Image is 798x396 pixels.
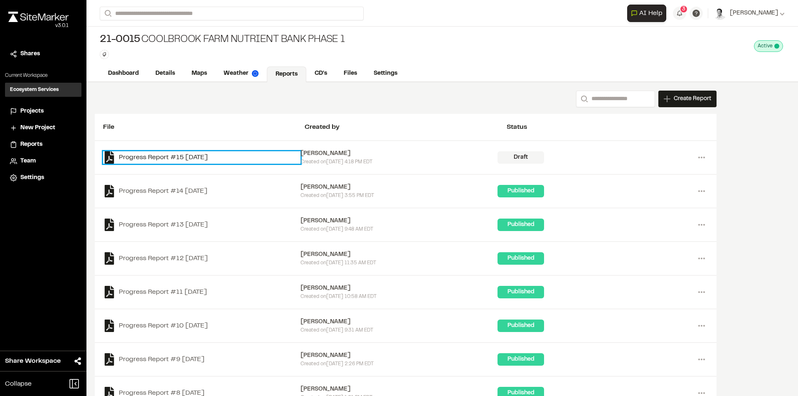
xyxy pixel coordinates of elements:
div: [PERSON_NAME] [300,385,498,394]
div: Created on [DATE] 2:26 PM EDT [300,360,498,368]
div: [PERSON_NAME] [300,183,498,192]
a: Dashboard [100,66,147,81]
span: This project is active and counting against your active project count. [774,44,779,49]
div: Created on [DATE] 9:48 AM EDT [300,226,498,233]
a: New Project [10,123,76,133]
span: Share Workspace [5,356,61,366]
div: [PERSON_NAME] [300,149,498,158]
img: rebrand.png [8,12,69,22]
div: Created on [DATE] 3:55 PM EDT [300,192,498,199]
div: [PERSON_NAME] [300,216,498,226]
button: 3 [673,7,686,20]
a: Progress Report #9 [DATE] [103,353,300,366]
span: 21-0015 [100,33,140,47]
div: This project is active and counting against your active project count. [754,40,783,52]
div: Published [498,286,544,298]
button: Search [100,7,115,20]
div: Coolbrook Farm Nutrient Bank Phase 1 [100,33,345,47]
div: [PERSON_NAME] [300,250,498,259]
div: Draft [498,151,544,164]
span: 3 [682,5,685,13]
div: Created on [DATE] 4:18 PM EDT [300,158,498,166]
div: Published [498,252,544,265]
a: Team [10,157,76,166]
a: Progress Report #11 [DATE] [103,286,300,298]
span: New Project [20,123,55,133]
a: Progress Report #12 [DATE] [103,252,300,265]
div: Created on [DATE] 9:31 AM EDT [300,327,498,334]
span: Projects [20,107,44,116]
span: Settings [20,173,44,182]
a: Shares [10,49,76,59]
div: Published [498,353,544,366]
div: [PERSON_NAME] [300,317,498,327]
div: Created on [DATE] 10:58 AM EDT [300,293,498,300]
span: Reports [20,140,42,149]
a: Reports [267,66,306,82]
a: Files [335,66,365,81]
a: Settings [365,66,406,81]
span: Create Report [674,94,711,103]
div: Open AI Assistant [627,5,670,22]
div: [PERSON_NAME] [300,284,498,293]
img: User [713,7,727,20]
a: Details [147,66,183,81]
span: [PERSON_NAME] [730,9,778,18]
div: Published [498,185,544,197]
h3: Ecosystem Services [10,86,59,93]
span: Collapse [5,379,32,389]
p: Current Workspace [5,72,81,79]
div: Created on [DATE] 11:35 AM EDT [300,259,498,267]
div: Oh geez...please don't... [8,22,69,30]
div: Published [498,219,544,231]
div: Created by [305,122,506,132]
span: Shares [20,49,40,59]
div: File [103,122,305,132]
img: precipai.png [252,70,259,77]
div: [PERSON_NAME] [300,351,498,360]
button: [PERSON_NAME] [713,7,785,20]
a: Progress Report #13 [DATE] [103,219,300,231]
span: Active [758,42,773,50]
div: Published [498,320,544,332]
button: Edit Tags [100,50,109,59]
button: Search [576,91,591,107]
a: Progress Report #10 [DATE] [103,320,300,332]
a: Weather [215,66,267,81]
a: CD's [306,66,335,81]
a: Maps [183,66,215,81]
a: Settings [10,173,76,182]
a: Reports [10,140,76,149]
a: Progress Report #15 [DATE] [103,151,300,164]
button: Open AI Assistant [627,5,666,22]
span: AI Help [639,8,663,18]
a: Progress Report #14 [DATE] [103,185,300,197]
span: Team [20,157,36,166]
div: Status [507,122,708,132]
a: Projects [10,107,76,116]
